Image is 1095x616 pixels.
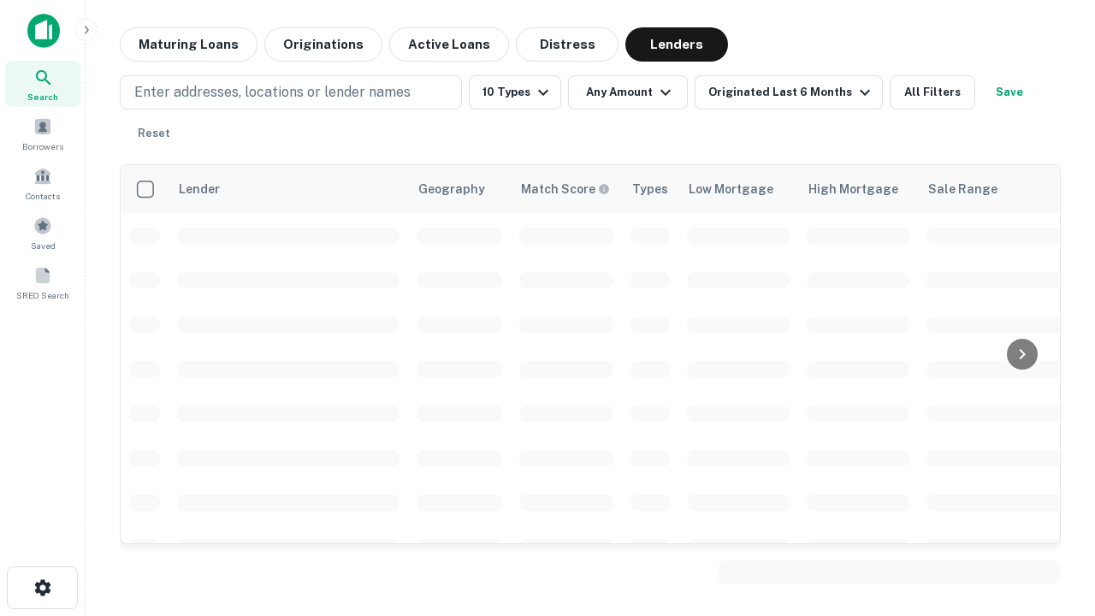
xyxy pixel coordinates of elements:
button: Lenders [625,27,728,62]
div: Lender [179,179,220,199]
p: Enter addresses, locations or lender names [134,82,411,103]
button: Save your search to get updates of matches that match your search criteria. [982,75,1037,110]
span: Search [27,90,58,104]
h6: Match Score [521,180,607,198]
div: Geography [418,179,485,199]
span: Contacts [26,189,60,203]
th: Types [622,165,678,213]
th: Geography [408,165,511,213]
div: Sale Range [928,179,997,199]
a: Saved [5,210,80,256]
button: Distress [516,27,619,62]
span: SREO Search [16,288,69,302]
div: Types [632,179,668,199]
button: Enter addresses, locations or lender names [120,75,462,110]
div: Capitalize uses an advanced AI algorithm to match your search with the best lender. The match sco... [521,180,610,198]
th: Low Mortgage [678,165,798,213]
button: Maturing Loans [120,27,257,62]
th: Sale Range [918,165,1072,213]
span: Borrowers [22,139,63,153]
button: Active Loans [389,27,509,62]
div: Low Mortgage [689,179,773,199]
button: Originations [264,27,382,62]
th: Lender [169,165,408,213]
div: Originated Last 6 Months [708,82,875,103]
button: 10 Types [469,75,561,110]
img: capitalize-icon.png [27,14,60,48]
button: All Filters [890,75,975,110]
button: Originated Last 6 Months [695,75,883,110]
button: Reset [127,116,181,151]
iframe: Chat Widget [1009,424,1095,506]
a: Search [5,61,80,107]
th: High Mortgage [798,165,918,213]
a: SREO Search [5,259,80,305]
th: Capitalize uses an advanced AI algorithm to match your search with the best lender. The match sco... [511,165,622,213]
span: Saved [31,239,56,252]
a: Contacts [5,160,80,206]
div: High Mortgage [808,179,898,199]
button: Any Amount [568,75,688,110]
a: Borrowers [5,110,80,157]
